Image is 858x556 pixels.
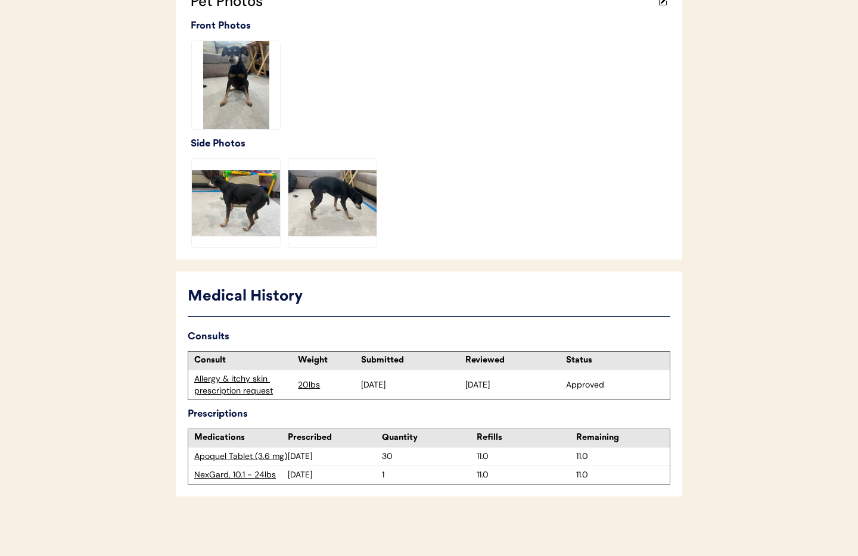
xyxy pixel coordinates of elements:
div: Medications [194,432,288,444]
div: [DATE] [361,379,459,391]
div: Consults [188,329,670,345]
div: 1 [382,469,476,481]
div: 11.0 [477,451,570,463]
div: Weight [298,355,358,367]
div: Quantity [382,432,476,444]
div: [DATE] [288,469,382,481]
div: 30 [382,451,476,463]
div: Prescriptions [188,406,670,423]
div: NexGard, 10.1 - 24lbs [194,469,288,481]
div: 11.0 [477,469,570,481]
img: mms-MMdd39345245bd4e0504fb9eabad6558a7-b5e93797-23bb-4f89-985e-b694e83f36a1.jpeg [192,159,280,247]
div: 11.0 [576,451,670,463]
img: mms-MMdd39345245bd4e0504fb9eabad6558a7-b2fc79b6-a39f-4ec5-9c50-abbdf018304a.jpeg [192,41,280,129]
div: Apoquel Tablet (3.6 mg) [194,451,288,463]
div: Reviewed [465,355,563,367]
div: Front Photos [191,18,670,35]
div: Allergy & itchy skin prescription request [194,373,292,396]
img: mms-MMdd39345245bd4e0504fb9eabad6558a7-232e890a-a818-49a1-9a88-32b76584fb1f.jpeg [288,159,377,247]
div: 20lbs [298,379,358,391]
div: Status [566,355,664,367]
div: [DATE] [465,379,563,391]
div: Side Photos [191,136,670,152]
div: Medical History [188,286,670,308]
div: Submitted [361,355,459,367]
div: 11.0 [576,469,670,481]
div: [DATE] [288,451,382,463]
div: Approved [566,379,664,391]
div: Remaining [576,432,670,444]
div: Prescribed [288,432,382,444]
div: Consult [194,355,292,367]
div: Refills [477,432,570,444]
